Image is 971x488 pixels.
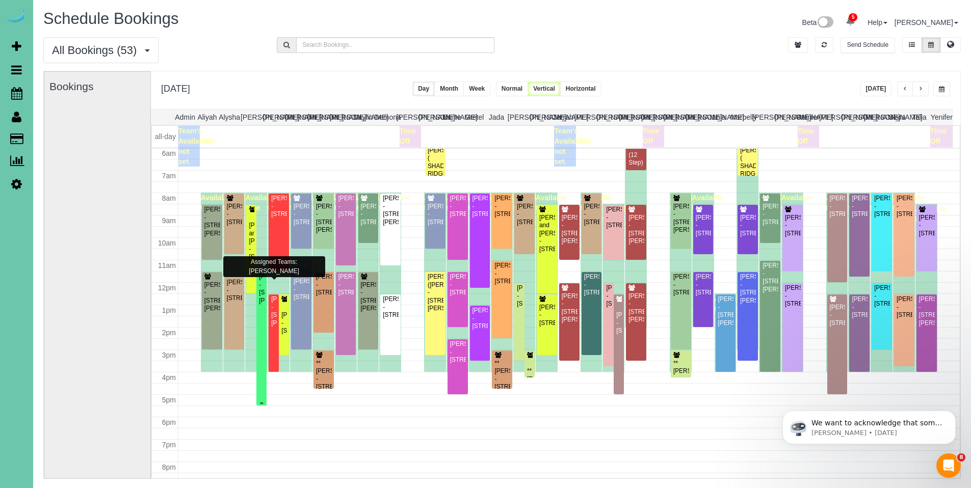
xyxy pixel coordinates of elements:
span: 8 [957,453,965,462]
th: Reinier [797,110,819,125]
div: [PERSON_NAME] - [STREET_ADDRESS] [673,273,689,296]
th: Yenifer [930,110,953,125]
th: Lola [708,110,730,125]
span: Available time [848,194,879,212]
div: [PERSON_NAME] - [STREET_ADDRESS] [851,295,868,319]
div: [PERSON_NAME] - [STREET_ADDRESS] [695,273,712,296]
div: **[PERSON_NAME] - [STREET_ADDRESS] [316,360,332,391]
div: [PERSON_NAME] - [STREET_ADDRESS] [494,195,510,218]
button: Month [434,82,464,96]
th: [PERSON_NAME] [686,110,708,125]
th: Talia [908,110,931,125]
div: [PERSON_NAME] - [STREET_ADDRESS][PERSON_NAME] [258,273,265,305]
div: [PERSON_NAME] - [STREET_ADDRESS] [874,195,890,218]
div: [PERSON_NAME] - [STREET_ADDRESS][PERSON_NAME] [762,262,778,293]
span: 11am [158,261,176,269]
div: [PERSON_NAME] - [STREET_ADDRESS] [382,295,399,319]
span: Time Off [930,127,947,145]
div: [PERSON_NAME] - [STREET_ADDRESS] [695,214,712,237]
div: [PERSON_NAME] - [STREET_ADDRESS][PERSON_NAME] [204,281,220,313]
div: [PERSON_NAME] - [STREET_ADDRESS][PERSON_NAME] [271,295,277,327]
span: Available time [335,194,366,212]
span: 7am [162,172,176,180]
div: [PERSON_NAME] - [STREET_ADDRESS] [472,195,488,218]
th: [PERSON_NAME] [619,110,641,125]
th: [PERSON_NAME] [330,110,352,125]
div: [PERSON_NAME] - [STREET_ADDRESS] [539,304,555,327]
div: [PERSON_NAME] - [STREET_ADDRESS] [516,203,533,226]
span: Available time [245,194,276,212]
span: Available time [290,194,321,212]
div: [PERSON_NAME] - [STREET_ADDRESS] [293,203,309,226]
th: [PERSON_NAME] [842,110,864,125]
div: [PERSON_NAME] - [STREET_ADDRESS][PERSON_NAME] [561,292,578,324]
div: [PERSON_NAME] - [STREET_ADDRESS] [338,195,354,218]
span: Available time [469,194,500,212]
th: Daylin [352,110,374,125]
div: [PERSON_NAME] - [STREET_ADDRESS][PERSON_NAME] [673,203,689,234]
div: [PERSON_NAME] - [STREET_ADDRESS] [226,203,243,226]
div: **[PERSON_NAME] - [STREET_ADDRESS] [494,360,510,391]
div: [PERSON_NAME] - [STREET_ADDRESS][PERSON_NAME] [561,214,578,246]
th: Demona [374,110,397,125]
span: 9am [162,216,176,225]
div: [PERSON_NAME] - [STREET_ADDRESS] [450,340,466,364]
div: [PERSON_NAME] - [STREET_ADDRESS] [616,311,622,335]
iframe: Intercom live chat [936,453,961,478]
img: Automaid Logo [6,10,27,24]
th: Aliyah [196,110,219,125]
div: [PERSON_NAME] - [STREET_ADDRESS] [584,273,600,296]
p: Message from Ellie, sent 2d ago [44,39,176,48]
img: New interface [817,16,833,30]
span: Available time [201,194,232,212]
a: Beta [802,18,834,26]
span: Available time [357,194,388,212]
button: Send Schedule [841,37,895,53]
button: [DATE] [860,82,892,96]
button: Vertical [528,82,561,96]
a: 5 [841,10,860,33]
span: Available time [379,194,410,212]
th: [PERSON_NAME] [397,110,419,125]
span: Available time [536,194,567,212]
button: Normal [496,82,528,96]
div: [PERSON_NAME] - [STREET_ADDRESS] [851,195,868,218]
span: 6pm [162,418,176,426]
div: [PERSON_NAME] - [STREET_ADDRESS][PERSON_NAME] [628,292,644,324]
span: Available time [670,194,701,212]
th: Siara [886,110,908,125]
a: Help [868,18,887,26]
th: [PERSON_NAME] [663,110,686,125]
th: Admin [174,110,196,125]
div: [PERSON_NAME] - [STREET_ADDRESS] [338,273,354,296]
th: [PERSON_NAME] [307,110,330,125]
th: [PERSON_NAME] [530,110,553,125]
th: [PERSON_NAME] [641,110,664,125]
span: 7pm [162,441,176,449]
th: [PERSON_NAME] [819,110,842,125]
span: Available time [424,194,455,212]
div: [PERSON_NAME] - [STREET_ADDRESS] [584,203,600,226]
th: Jerrah [552,110,574,125]
span: Available time [915,205,947,223]
span: 10am [158,239,176,247]
div: [PERSON_NAME] - [STREET_ADDRESS] [226,279,243,302]
th: Gretel [463,110,486,125]
div: [PERSON_NAME] - [STREET_ADDRESS][PERSON_NAME] [740,273,756,305]
div: [PERSON_NAME] - [STREET_ADDRESS] [271,195,287,218]
div: [PERSON_NAME] - [STREET_ADDRESS][PERSON_NAME] [718,295,734,327]
th: [PERSON_NAME] [596,110,619,125]
span: 5 [849,13,857,21]
span: Available time [692,194,723,212]
span: Available time [581,194,612,212]
div: [PERSON_NAME] - [STREET_ADDRESS][PERSON_NAME] [360,281,377,313]
th: [PERSON_NAME] [574,110,597,125]
span: 5pm [162,396,176,404]
div: [PERSON_NAME] - [STREET_ADDRESS][PERSON_NAME] [628,214,644,246]
div: [PERSON_NAME] & [PERSON_NAME] - [STREET_ADDRESS] [293,262,309,301]
button: Week [463,82,490,96]
span: Available time [312,194,344,212]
